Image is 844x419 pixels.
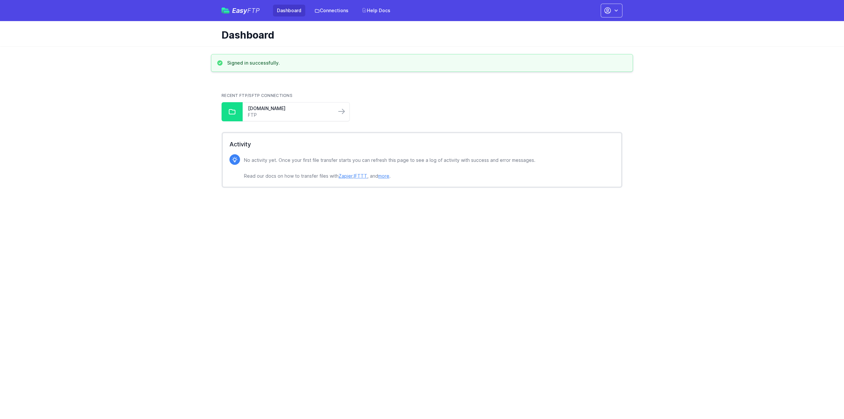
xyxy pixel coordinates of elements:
[232,7,260,14] span: Easy
[222,7,260,14] a: EasyFTP
[248,105,331,112] a: [DOMAIN_NAME]
[227,60,280,66] h3: Signed in successfully.
[358,5,394,16] a: Help Docs
[248,112,331,118] a: FTP
[273,5,305,16] a: Dashboard
[222,29,617,41] h1: Dashboard
[229,140,615,149] h2: Activity
[247,7,260,15] span: FTP
[311,5,352,16] a: Connections
[222,8,229,14] img: easyftp_logo.png
[339,173,352,179] a: Zapier
[378,173,389,179] a: more
[354,173,367,179] a: IFTTT
[244,156,535,180] p: No activity yet. Once your first file transfer starts you can refresh this page to see a log of a...
[222,93,622,98] h2: Recent FTP/SFTP Connections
